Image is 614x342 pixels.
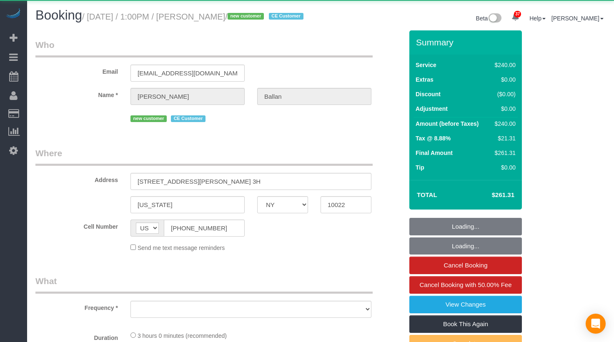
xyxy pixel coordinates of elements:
img: New interface [488,13,501,24]
label: Frequency * [29,301,124,312]
span: new customer [130,115,167,122]
a: Cancel Booking with 50.00% Fee [409,276,522,294]
label: Address [29,173,124,184]
div: $240.00 [491,61,516,69]
a: 37 [507,8,524,27]
span: Booking [35,8,82,22]
div: $0.00 [491,75,516,84]
a: Cancel Booking [409,257,522,274]
div: ($0.00) [491,90,516,98]
legend: Where [35,147,373,166]
input: Cell Number [164,220,245,237]
input: Last Name [257,88,371,105]
h4: $261.31 [467,192,514,199]
label: Service [416,61,436,69]
span: Send me text message reminders [138,245,225,251]
span: Cancel Booking with 50.00% Fee [420,281,512,288]
div: $261.31 [491,149,516,157]
div: $240.00 [491,120,516,128]
label: Duration [29,331,124,342]
label: Adjustment [416,105,448,113]
a: Beta [476,15,502,22]
div: Open Intercom Messenger [586,314,606,334]
a: [PERSON_NAME] [551,15,604,22]
input: Email [130,65,245,82]
h3: Summary [416,37,518,47]
a: View Changes [409,296,522,313]
input: Zip Code [321,196,371,213]
div: $0.00 [491,105,516,113]
label: Tip [416,163,424,172]
span: 37 [514,11,521,17]
label: Amount (before Taxes) [416,120,479,128]
img: Automaid Logo [5,8,22,20]
label: Extras [416,75,434,84]
input: City [130,196,245,213]
label: Final Amount [416,149,453,157]
span: / [225,12,306,21]
span: CE Customer [269,13,303,20]
label: Discount [416,90,441,98]
strong: Total [417,191,437,198]
label: Name * [29,88,124,99]
input: First Name [130,88,245,105]
span: new customer [228,13,264,20]
label: Tax @ 8.88% [416,134,451,142]
a: Book This Again [409,315,522,333]
div: $21.31 [491,134,516,142]
span: CE Customer [171,115,206,122]
div: $0.00 [491,163,516,172]
label: Email [29,65,124,76]
a: Help [529,15,546,22]
legend: Who [35,39,373,57]
label: Cell Number [29,220,124,231]
legend: What [35,275,373,294]
small: / [DATE] / 1:00PM / [PERSON_NAME] [82,12,306,21]
span: 3 hours 0 minutes (recommended) [138,332,227,339]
